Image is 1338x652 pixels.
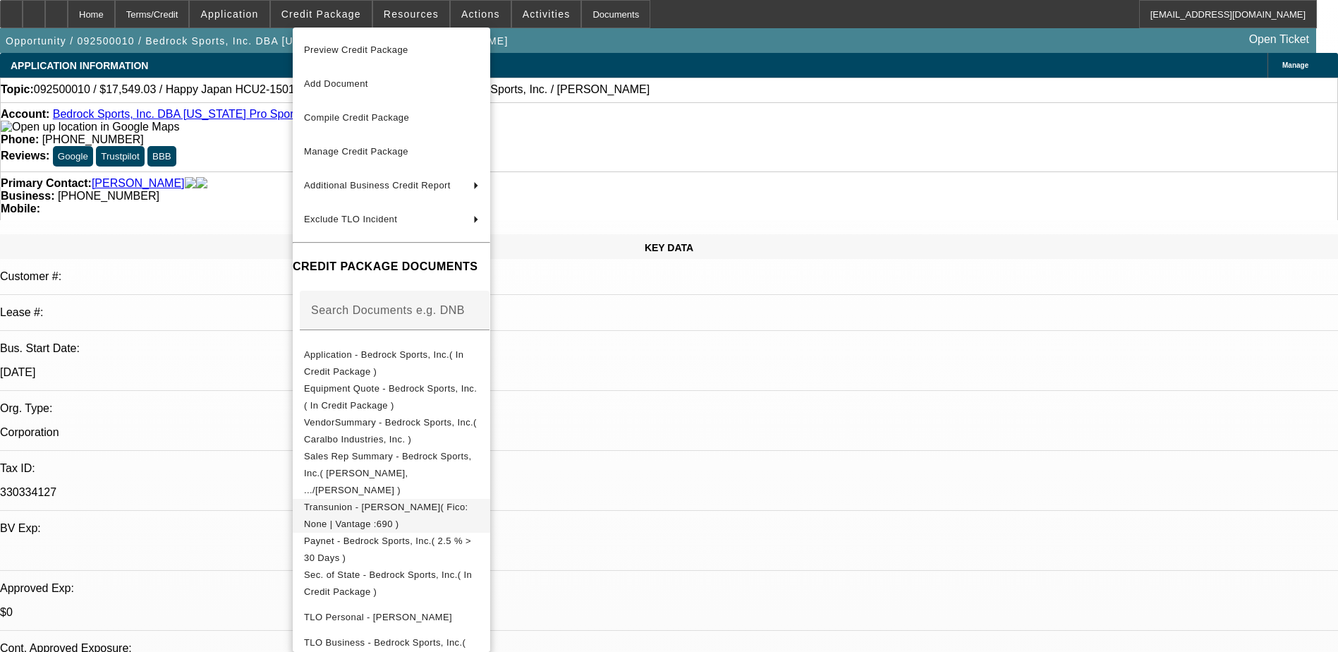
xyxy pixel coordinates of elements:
[304,536,471,563] span: Paynet - Bedrock Sports, Inc.( 2.5 % > 30 Days )
[293,380,490,414] button: Equipment Quote - Bedrock Sports, Inc.( In Credit Package )
[293,533,490,567] button: Paynet - Bedrock Sports, Inc.( 2.5 % > 30 Days )
[304,451,471,495] span: Sales Rep Summary - Bedrock Sports, Inc.( [PERSON_NAME], .../[PERSON_NAME] )
[293,567,490,600] button: Sec. of State - Bedrock Sports, Inc.( In Credit Package )
[293,414,490,448] button: VendorSummary - Bedrock Sports, Inc.( Caralbo Industries, Inc. )
[293,448,490,499] button: Sales Rep Summary - Bedrock Sports, Inc.( Wesolowski, .../O'Malley, Ryan )
[304,502,468,529] span: Transunion - [PERSON_NAME]( Fico: None | Vantage :690 )
[304,146,408,157] span: Manage Credit Package
[304,569,472,597] span: Sec. of State - Bedrock Sports, Inc.( In Credit Package )
[304,180,451,191] span: Additional Business Credit Report
[293,499,490,533] button: Transunion - Karsh, Kim( Fico: None | Vantage :690 )
[304,612,452,622] span: TLO Personal - [PERSON_NAME]
[304,214,397,224] span: Exclude TLO Incident
[293,600,490,634] button: TLO Personal - Karsh, Kim
[293,258,490,275] h4: CREDIT PACKAGE DOCUMENTS
[304,417,477,445] span: VendorSummary - Bedrock Sports, Inc.( Caralbo Industries, Inc. )
[304,383,477,411] span: Equipment Quote - Bedrock Sports, Inc.( In Credit Package )
[311,304,465,316] mat-label: Search Documents e.g. DNB
[304,44,408,55] span: Preview Credit Package
[304,349,463,377] span: Application - Bedrock Sports, Inc.( In Credit Package )
[304,78,368,89] span: Add Document
[293,346,490,380] button: Application - Bedrock Sports, Inc.( In Credit Package )
[304,112,409,123] span: Compile Credit Package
